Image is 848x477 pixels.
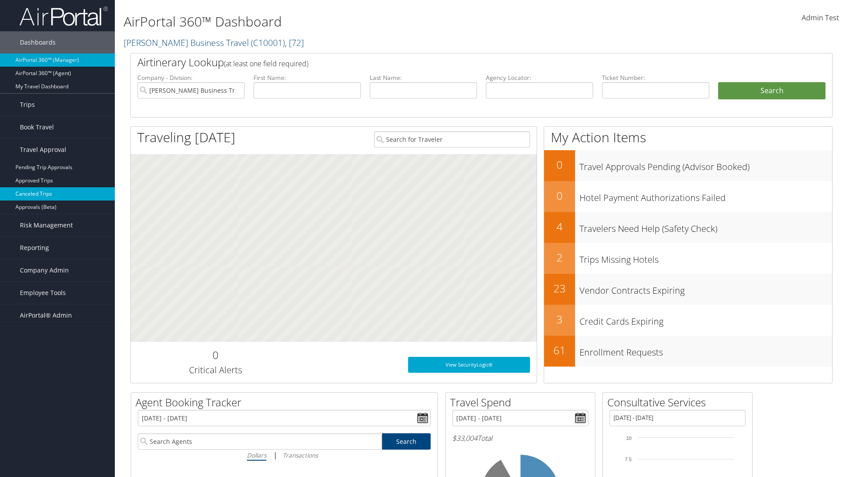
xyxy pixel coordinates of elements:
h2: Airtinerary Lookup [137,55,767,70]
span: Book Travel [20,116,54,138]
span: Reporting [20,237,49,259]
a: View SecurityLogic® [408,357,530,373]
button: Search [718,82,825,100]
h2: 61 [544,343,575,358]
span: AirPortal® Admin [20,304,72,326]
tspan: 10 [626,435,632,441]
h2: 3 [544,312,575,327]
i: Dollars [247,451,266,459]
h1: Traveling [DATE] [137,128,235,147]
h1: AirPortal 360™ Dashboard [124,12,601,31]
h2: 4 [544,219,575,234]
a: 0Travel Approvals Pending (Advisor Booked) [544,150,832,181]
h2: 0 [544,188,575,203]
h3: Enrollment Requests [579,342,832,359]
span: Dashboards [20,31,56,53]
img: airportal-logo.png [19,6,108,26]
label: Agency Locator: [486,73,593,82]
span: Trips [20,94,35,116]
span: Travel Approval [20,139,66,161]
span: Risk Management [20,214,73,236]
a: Admin Test [802,4,839,32]
h2: 2 [544,250,575,265]
label: First Name: [254,73,361,82]
label: Ticket Number: [602,73,709,82]
span: $33,004 [452,433,477,443]
span: Company Admin [20,259,69,281]
h2: Consultative Services [607,395,752,410]
h2: 23 [544,281,575,296]
h1: My Action Items [544,128,832,147]
h6: Total [452,433,588,443]
a: [PERSON_NAME] Business Travel [124,37,304,49]
div: | [138,450,431,461]
span: (at least one field required) [224,59,308,68]
i: Transactions [283,451,318,459]
tspan: 7.5 [625,457,632,462]
span: , [ 72 ] [285,37,304,49]
a: 23Vendor Contracts Expiring [544,274,832,305]
h3: Hotel Payment Authorizations Failed [579,187,832,204]
h2: 0 [137,348,293,363]
a: 61Enrollment Requests [544,336,832,367]
input: Search Agents [138,433,382,450]
h3: Critical Alerts [137,364,293,376]
label: Company - Division: [137,73,245,82]
a: 4Travelers Need Help (Safety Check) [544,212,832,243]
h3: Travelers Need Help (Safety Check) [579,218,832,235]
h2: Travel Spend [450,395,595,410]
a: Search [382,433,431,450]
a: 3Credit Cards Expiring [544,305,832,336]
h3: Trips Missing Hotels [579,249,832,266]
h2: 0 [544,157,575,172]
span: Admin Test [802,13,839,23]
h2: Agent Booking Tracker [136,395,437,410]
input: Search for Traveler [374,131,530,148]
span: ( C10001 ) [251,37,285,49]
h3: Credit Cards Expiring [579,311,832,328]
a: 2Trips Missing Hotels [544,243,832,274]
a: 0Hotel Payment Authorizations Failed [544,181,832,212]
label: Last Name: [370,73,477,82]
h3: Travel Approvals Pending (Advisor Booked) [579,156,832,173]
span: Employee Tools [20,282,66,304]
h3: Vendor Contracts Expiring [579,280,832,297]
